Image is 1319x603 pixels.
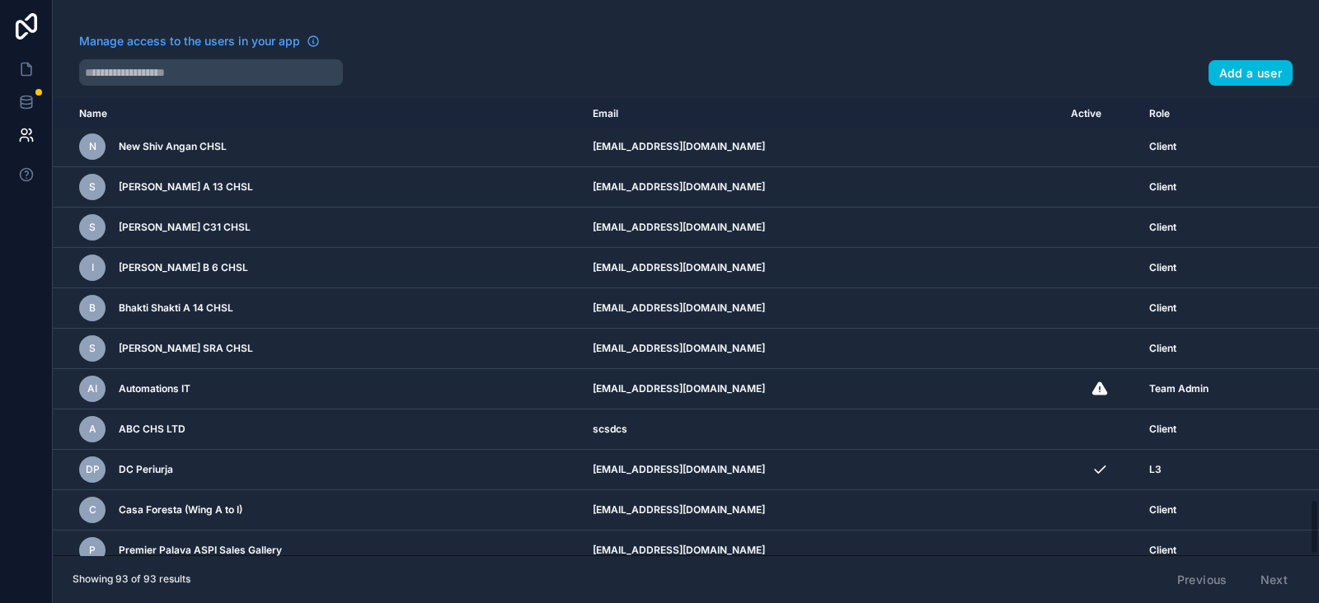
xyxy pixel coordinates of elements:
span: [PERSON_NAME] SRA CHSL [119,342,253,355]
span: P [89,544,96,557]
span: New Shiv Angan CHSL [119,140,227,153]
span: Client [1149,261,1176,274]
span: Casa Foresta (Wing A to I) [119,503,242,517]
span: DC Periurja [119,463,173,476]
th: Role [1139,99,1263,129]
td: [EMAIL_ADDRESS][DOMAIN_NAME] [583,490,1061,531]
span: Client [1149,140,1176,153]
span: [PERSON_NAME] A 13 CHSL [119,180,253,194]
td: [EMAIL_ADDRESS][DOMAIN_NAME] [583,531,1061,571]
td: scsdcs [583,409,1061,450]
span: S [89,180,96,194]
a: Manage access to the users in your app [79,33,320,49]
td: [EMAIL_ADDRESS][DOMAIN_NAME] [583,248,1061,288]
span: ABC CHS LTD [119,423,185,436]
span: DP [86,463,100,476]
span: C [89,503,96,517]
span: Automations IT [119,382,190,395]
span: Client [1149,423,1176,436]
span: I [92,261,94,274]
span: B [89,301,96,315]
td: [EMAIL_ADDRESS][DOMAIN_NAME] [583,208,1061,248]
span: Client [1149,342,1176,355]
span: Showing 93 of 93 results [73,573,190,586]
td: [EMAIL_ADDRESS][DOMAIN_NAME] [583,369,1061,409]
td: [EMAIL_ADDRESS][DOMAIN_NAME] [583,288,1061,329]
td: [EMAIL_ADDRESS][DOMAIN_NAME] [583,329,1061,369]
td: [EMAIL_ADDRESS][DOMAIN_NAME] [583,167,1061,208]
span: Client [1149,221,1176,234]
td: [EMAIL_ADDRESS][DOMAIN_NAME] [583,127,1061,167]
span: Team Admin [1149,382,1209,395]
div: scrollable content [53,99,1319,555]
td: [EMAIL_ADDRESS][DOMAIN_NAME] [583,450,1061,490]
span: AI [87,382,97,395]
span: L3 [1149,463,1162,476]
span: Premier Palava ASPI Sales Gallery [119,544,282,557]
span: Client [1149,544,1176,557]
span: S [89,221,96,234]
span: Bhakti Shakti A 14 CHSL [119,301,233,315]
th: Name [53,99,583,129]
span: A [89,423,96,436]
span: N [89,140,96,153]
th: Email [583,99,1061,129]
th: Active [1061,99,1139,129]
span: Client [1149,301,1176,315]
span: Manage access to the users in your app [79,33,300,49]
span: [PERSON_NAME] C31 CHSL [119,221,251,234]
span: S [89,342,96,355]
span: Client [1149,180,1176,194]
span: [PERSON_NAME] B 6 CHSL [119,261,248,274]
span: Client [1149,503,1176,517]
button: Add a user [1209,60,1293,86]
